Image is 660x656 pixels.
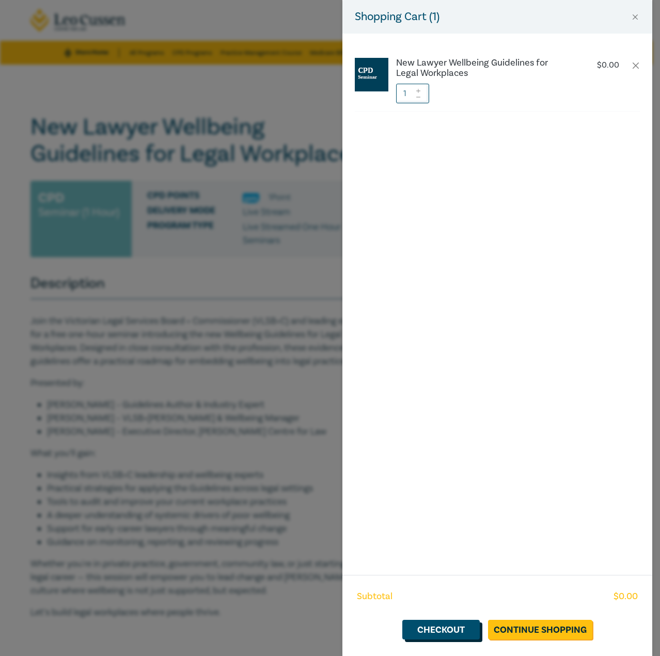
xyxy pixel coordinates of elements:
[355,58,388,91] img: CPD%20Seminar.jpg
[357,590,392,603] span: Subtotal
[355,8,439,25] h5: Shopping Cart ( 1 )
[488,620,592,639] a: Continue Shopping
[396,84,429,103] input: 1
[614,590,638,603] span: $ 0.00
[402,620,480,639] a: Checkout
[396,58,568,79] a: New Lawyer Wellbeing Guidelines for Legal Workplaces
[631,12,640,22] button: Close
[597,60,619,70] p: $ 0.00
